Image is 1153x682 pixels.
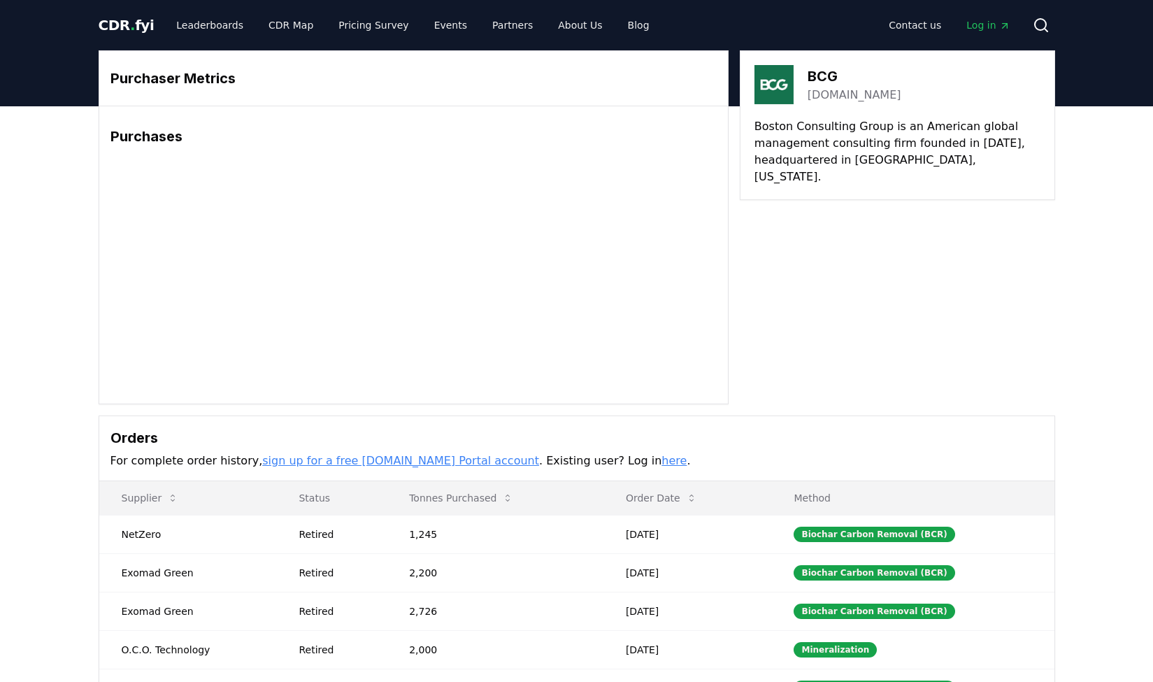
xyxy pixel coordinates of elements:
[130,17,135,34] span: .
[398,484,524,512] button: Tonnes Purchased
[547,13,613,38] a: About Us
[878,13,952,38] a: Contact us
[299,643,375,657] div: Retired
[110,126,717,147] h3: Purchases
[387,553,603,592] td: 2,200
[661,454,687,467] a: here
[966,18,1010,32] span: Log in
[617,13,661,38] a: Blog
[808,66,901,87] h3: BCG
[387,592,603,630] td: 2,726
[165,13,255,38] a: Leaderboards
[754,118,1040,185] p: Boston Consulting Group is an American global management consulting firm founded in [DATE], headq...
[99,630,277,669] td: O.C.O. Technology
[299,604,375,618] div: Retired
[110,453,1043,469] p: For complete order history, . Existing user? Log in .
[754,65,794,104] img: BCG-logo
[603,553,772,592] td: [DATE]
[99,15,155,35] a: CDR.fyi
[808,87,901,104] a: [DOMAIN_NAME]
[99,553,277,592] td: Exomad Green
[603,630,772,669] td: [DATE]
[387,515,603,553] td: 1,245
[299,527,375,541] div: Retired
[110,427,1043,448] h3: Orders
[110,484,190,512] button: Supplier
[794,565,954,581] div: Biochar Carbon Removal (BCR)
[878,13,1021,38] nav: Main
[955,13,1021,38] a: Log in
[262,454,539,467] a: sign up for a free [DOMAIN_NAME] Portal account
[782,491,1043,505] p: Method
[481,13,544,38] a: Partners
[99,17,155,34] span: CDR fyi
[794,604,954,619] div: Biochar Carbon Removal (BCR)
[615,484,708,512] button: Order Date
[423,13,478,38] a: Events
[110,68,717,89] h3: Purchaser Metrics
[794,642,877,658] div: Mineralization
[257,13,324,38] a: CDR Map
[287,491,375,505] p: Status
[794,527,954,542] div: Biochar Carbon Removal (BCR)
[165,13,660,38] nav: Main
[327,13,420,38] a: Pricing Survey
[99,515,277,553] td: NetZero
[603,515,772,553] td: [DATE]
[299,566,375,580] div: Retired
[99,592,277,630] td: Exomad Green
[387,630,603,669] td: 2,000
[603,592,772,630] td: [DATE]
